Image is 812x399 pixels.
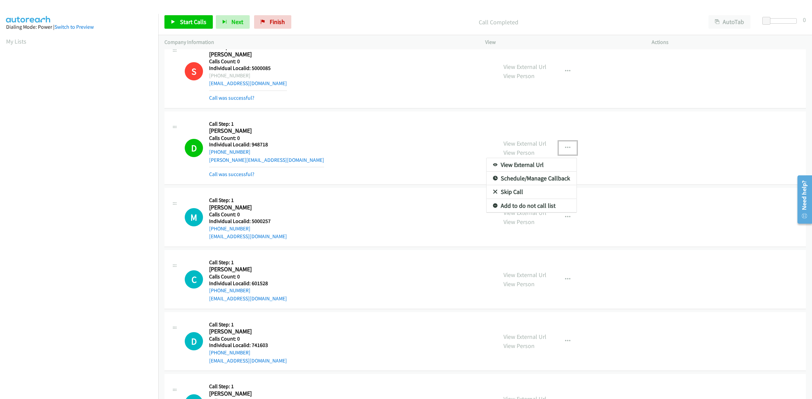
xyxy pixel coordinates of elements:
a: Add to do not call list [487,199,577,213]
a: View External Url [487,158,577,172]
div: Dialing Mode: Power | [6,23,152,31]
div: The call is yet to be attempted [185,270,203,289]
h1: D [185,332,203,350]
a: Skip Call [487,185,577,199]
iframe: Dialpad [6,52,158,373]
h1: M [185,208,203,226]
div: The call is yet to be attempted [185,332,203,350]
a: My Lists [6,38,26,45]
iframe: Resource Center [792,173,812,226]
a: Schedule/Manage Callback [487,172,577,185]
h1: C [185,270,203,289]
a: Switch to Preview [54,24,94,30]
